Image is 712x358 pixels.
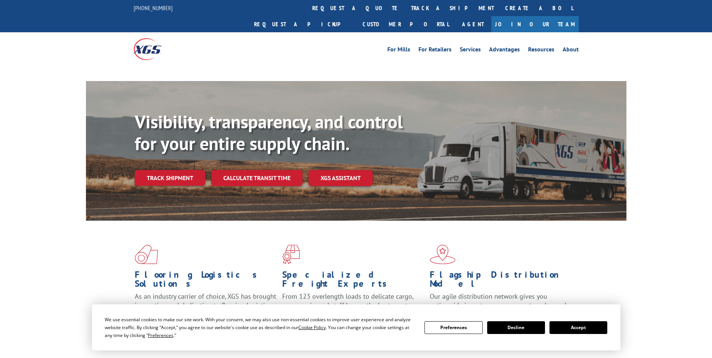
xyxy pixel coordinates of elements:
h1: Specialized Freight Experts [282,270,424,292]
a: Customer Portal [357,16,455,32]
p: From 123 overlength loads to delicate cargo, our experienced staff knows the best way to move you... [282,292,424,325]
a: For Mills [387,47,410,55]
div: We use essential cookies to make our site work. With your consent, we may also use non-essential ... [105,316,415,339]
div: Cookie Consent Prompt [92,304,620,350]
img: xgs-icon-focused-on-flooring-red [282,245,300,264]
a: About [563,47,579,55]
span: As an industry carrier of choice, XGS has brought innovation and dedication to flooring logistics... [135,292,276,319]
button: Decline [487,321,545,334]
a: Agent [455,16,491,32]
a: Join Our Team [491,16,579,32]
a: Track shipment [135,170,205,186]
button: Preferences [424,321,482,334]
h1: Flagship Distribution Model [430,270,572,292]
span: Our agile distribution network gives you nationwide inventory management on demand. [430,292,568,310]
a: XGS ASSISTANT [309,170,373,186]
span: Preferences [148,332,173,338]
span: Cookie Policy [298,324,326,331]
a: Advantages [489,47,520,55]
a: Calculate transit time [211,170,303,186]
h1: Flooring Logistics Solutions [135,270,277,292]
b: Visibility, transparency, and control for your entire supply chain. [135,110,403,155]
a: Request a pickup [248,16,357,32]
a: For Retailers [418,47,452,55]
a: Resources [528,47,554,55]
a: [PHONE_NUMBER] [134,4,173,12]
img: xgs-icon-flagship-distribution-model-red [430,245,456,264]
img: xgs-icon-total-supply-chain-intelligence-red [135,245,158,264]
button: Accept [549,321,607,334]
a: Services [460,47,481,55]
